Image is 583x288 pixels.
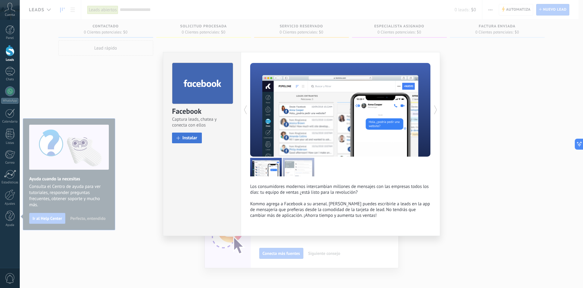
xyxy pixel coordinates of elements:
div: Estadísticas [1,181,19,185]
div: Facebook [172,106,232,116]
div: Chats [1,78,19,82]
div: WhatsApp [1,98,19,104]
div: Calendario [1,120,19,124]
div: Ajustes [1,202,19,206]
div: Correo [1,161,19,165]
button: Instalar [172,133,202,143]
img: kommo_facebook_tour_2_es.png [283,158,314,176]
img: kommo_facebook_tour_1_es.png [250,158,282,176]
p: Los consumidores modernos intercambian millones de mensajes con las empresas todos los días: tu e... [250,184,431,218]
div: Ayuda [1,223,19,227]
span: Captura leads, chatea y conecta con ellos [172,116,232,128]
div: Listas [1,141,19,145]
div: Panel [1,36,19,40]
div: Leads [1,58,19,62]
span: Instalar [182,136,197,140]
span: Cuenta [5,13,15,17]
